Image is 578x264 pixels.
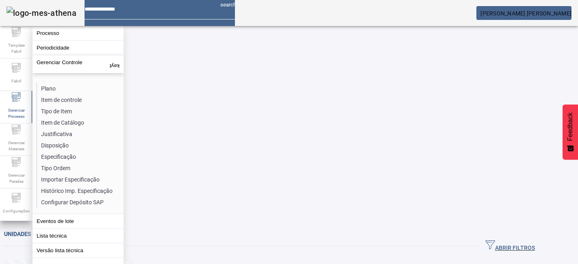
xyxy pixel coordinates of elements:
[37,117,123,128] li: Item de Catálogo
[479,239,541,253] button: ABRIR FILTROS
[4,170,28,187] span: Gerenciar Paradas
[563,104,578,160] button: Feedback - Mostrar pesquisa
[37,106,123,117] li: Tipo de Item
[33,55,124,73] button: Gerenciar Controle
[4,231,31,237] span: Unidades
[9,76,24,87] span: Fabril
[0,206,32,216] span: Configurações
[37,162,123,174] li: Tipo Ordem
[567,113,574,141] span: Feedback
[4,137,28,154] span: Gerenciar Materiais
[480,10,571,17] span: [PERSON_NAME] [PERSON_NAME]
[37,197,123,208] li: Configurar Depósito SAP
[4,40,28,57] span: Template Fabril
[7,6,76,19] img: logo-mes-athena
[37,94,123,106] li: Item de controle
[33,229,124,243] button: Lista técnica
[33,243,124,258] button: Versão lista técnica
[37,83,123,94] li: Plano
[37,185,123,197] li: Histórico Imp. Especificação
[37,174,123,185] li: Importar Especificação
[485,240,535,252] span: ABRIR FILTROS
[37,128,123,140] li: Justificativa
[33,41,124,55] button: Periodicidade
[37,151,123,162] li: Especificação
[33,214,124,228] button: Eventos de lote
[37,140,123,151] li: Disposição
[4,105,28,122] span: Gerenciar Processo
[33,26,124,40] button: Processo
[110,59,120,69] mat-icon: keyboard_arrow_up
